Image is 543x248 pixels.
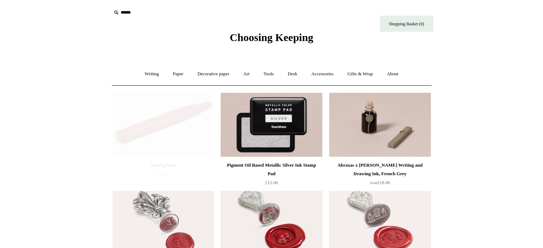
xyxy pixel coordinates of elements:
[370,180,390,185] span: £18.00
[112,161,214,190] a: Sealing Wax £8.00
[222,161,320,178] div: Pigment Oil Based Metallic Silver Ink Stamp Pad
[221,93,322,157] a: Pigment Oil Based Metallic Silver Ink Stamp Pad Pigment Oil Based Metallic Silver Ink Stamp Pad
[230,31,313,43] span: Choosing Keeping
[380,16,433,32] a: Shopping Basket (0)
[138,65,165,83] a: Writing
[114,161,212,169] div: Sealing Wax
[191,65,236,83] a: Decorative paper
[230,37,313,42] a: Choosing Keeping
[257,65,280,83] a: Tools
[158,171,168,177] span: £8.00
[329,161,431,190] a: Abraxas x [PERSON_NAME] Writing and Drawing Ink, French Grey from£18.00
[329,93,431,157] img: Abraxas x Steve Harrison Writing and Drawing Ink, French Grey
[265,180,278,185] span: £12.00
[112,93,214,157] img: Sealing Wax
[112,93,214,157] a: Sealing Wax Sealing Wax
[380,65,405,83] a: About
[221,93,322,157] img: Pigment Oil Based Metallic Silver Ink Stamp Pad
[166,65,190,83] a: Paper
[221,161,322,190] a: Pigment Oil Based Metallic Silver Ink Stamp Pad £12.00
[341,65,379,83] a: Gifts & Wrap
[329,93,431,157] a: Abraxas x Steve Harrison Writing and Drawing Ink, French Grey Abraxas x Steve Harrison Writing an...
[370,181,377,185] span: from
[237,65,256,83] a: Art
[305,65,340,83] a: Accessories
[331,161,429,178] div: Abraxas x [PERSON_NAME] Writing and Drawing Ink, French Grey
[281,65,304,83] a: Desk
